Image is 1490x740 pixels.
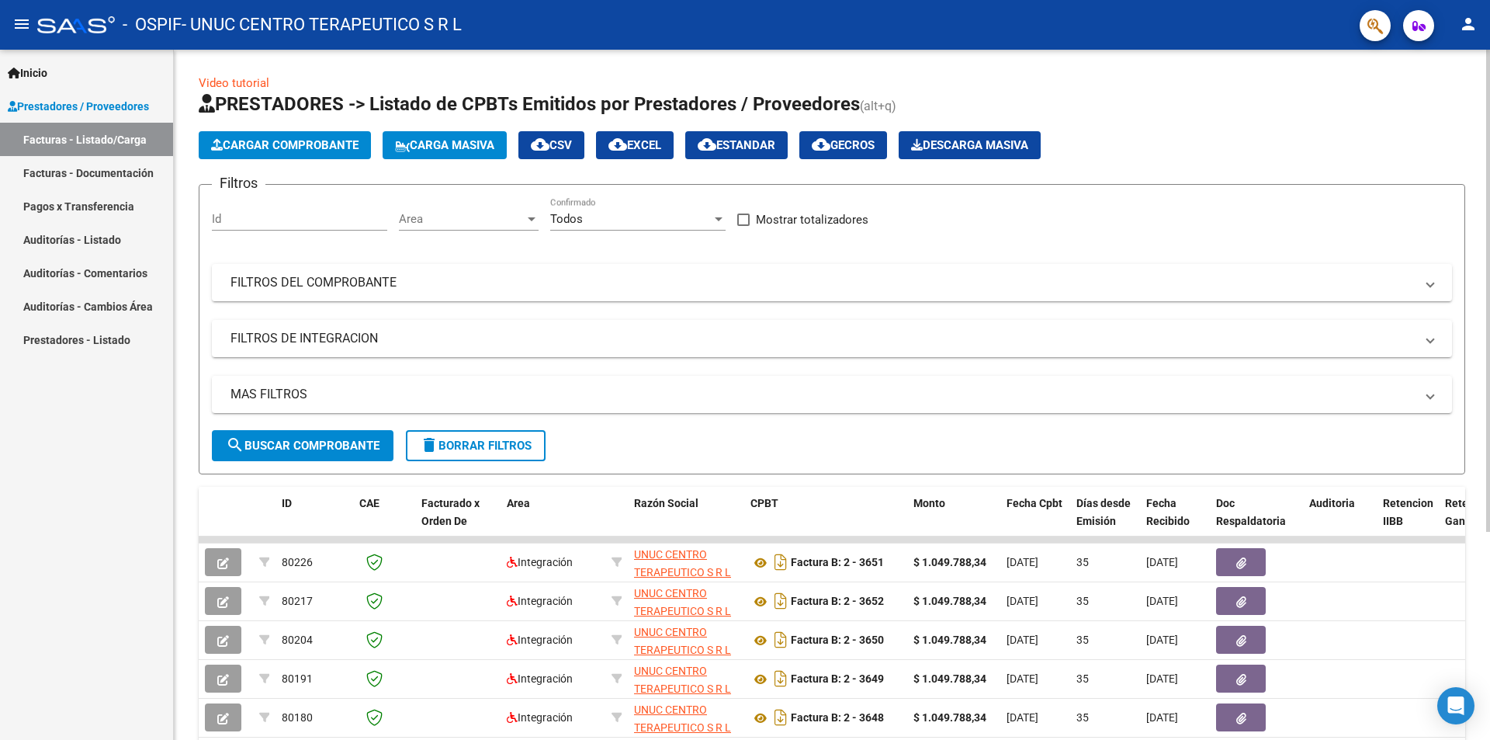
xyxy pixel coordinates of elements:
span: Doc Respaldatoria [1216,497,1286,527]
strong: Factura B: 2 - 3649 [791,673,884,686]
button: Carga Masiva [383,131,507,159]
mat-icon: person [1459,15,1478,33]
span: Días desde Emisión [1076,497,1131,527]
mat-icon: search [226,436,244,454]
a: Video tutorial [199,76,269,90]
mat-icon: cloud_download [698,135,716,154]
span: UNUC CENTRO TERAPEUTICO S R L [634,587,731,617]
div: 30707146911 [634,624,738,656]
span: 80191 [282,672,313,685]
span: Carga Masiva [395,138,494,152]
datatable-header-cell: CPBT [744,487,907,555]
span: Monto [913,497,945,509]
span: Retencion IIBB [1383,497,1433,527]
span: Fecha Recibido [1146,497,1190,527]
span: 35 [1076,556,1089,568]
datatable-header-cell: Doc Respaldatoria [1210,487,1303,555]
datatable-header-cell: ID [275,487,353,555]
mat-icon: cloud_download [608,135,627,154]
div: 30707146911 [634,585,738,617]
i: Descargar documento [771,589,791,613]
span: [DATE] [1146,595,1178,607]
span: [DATE] [1007,711,1038,724]
strong: $ 1.049.788,34 [913,595,986,607]
button: EXCEL [596,131,674,159]
span: CPBT [750,497,778,509]
span: [DATE] [1007,672,1038,685]
mat-panel-title: FILTROS DEL COMPROBANTE [230,274,1415,291]
span: [DATE] [1007,556,1038,568]
span: - UNUC CENTRO TERAPEUTICO S R L [182,8,462,42]
button: Gecros [799,131,887,159]
span: [DATE] [1146,711,1178,724]
strong: $ 1.049.788,34 [913,672,986,685]
strong: $ 1.049.788,34 [913,634,986,646]
span: PRESTADORES -> Listado de CPBTs Emitidos por Prestadores / Proveedores [199,93,860,115]
strong: Factura B: 2 - 3648 [791,712,884,724]
span: (alt+q) [860,99,896,113]
span: [DATE] [1146,634,1178,646]
span: Integración [507,595,573,607]
span: 35 [1076,595,1089,607]
span: [DATE] [1007,634,1038,646]
span: Estandar [698,138,775,152]
div: Open Intercom Messenger [1437,687,1474,724]
span: Facturado x Orden De [421,497,480,527]
span: 35 [1076,672,1089,685]
datatable-header-cell: Razón Social [628,487,744,555]
span: 35 [1076,711,1089,724]
datatable-header-cell: Días desde Emisión [1070,487,1140,555]
button: Borrar Filtros [406,430,546,461]
span: Buscar Comprobante [226,439,379,453]
span: Integración [507,672,573,685]
datatable-header-cell: CAE [353,487,415,555]
app-download-masive: Descarga masiva de comprobantes (adjuntos) [899,131,1041,159]
strong: Factura B: 2 - 3651 [791,557,884,569]
div: 30707146911 [634,662,738,695]
div: 30707146911 [634,701,738,734]
span: Area [399,212,525,226]
span: Fecha Cpbt [1007,497,1062,509]
button: Estandar [685,131,788,159]
button: Cargar Comprobante [199,131,371,159]
div: 30707146911 [634,546,738,578]
mat-expansion-panel-header: FILTROS DE INTEGRACION [212,320,1452,357]
datatable-header-cell: Facturado x Orden De [415,487,501,555]
datatable-header-cell: Fecha Recibido [1140,487,1210,555]
span: 35 [1076,634,1089,646]
span: Area [507,497,530,509]
span: ID [282,497,292,509]
span: UNUC CENTRO TERAPEUTICO S R L [634,665,731,695]
i: Descargar documento [771,627,791,652]
span: Integración [507,634,573,646]
mat-panel-title: MAS FILTROS [230,386,1415,403]
mat-icon: delete [420,436,438,454]
span: CAE [359,497,379,509]
mat-panel-title: FILTROS DE INTEGRACION [230,330,1415,347]
span: CSV [531,138,572,152]
mat-expansion-panel-header: FILTROS DEL COMPROBANTE [212,264,1452,301]
strong: $ 1.049.788,34 [913,711,986,724]
datatable-header-cell: Monto [907,487,1000,555]
span: UNUC CENTRO TERAPEUTICO S R L [634,704,731,734]
strong: Factura B: 2 - 3652 [791,596,884,608]
mat-icon: cloud_download [812,135,830,154]
span: Prestadores / Proveedores [8,98,149,115]
strong: Factura B: 2 - 3650 [791,634,884,647]
span: Gecros [812,138,875,152]
span: Integración [507,711,573,724]
span: Mostrar totalizadores [756,210,868,229]
span: UNUC CENTRO TERAPEUTICO S R L [634,626,731,656]
span: EXCEL [608,138,661,152]
span: - OSPIF [123,8,182,42]
span: [DATE] [1007,595,1038,607]
span: Razón Social [634,497,698,509]
mat-expansion-panel-header: MAS FILTROS [212,376,1452,413]
span: 80217 [282,595,313,607]
datatable-header-cell: Area [501,487,605,555]
h3: Filtros [212,172,265,194]
span: Cargar Comprobante [211,138,359,152]
span: Integración [507,556,573,568]
span: 80180 [282,711,313,724]
i: Descargar documento [771,550,791,575]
